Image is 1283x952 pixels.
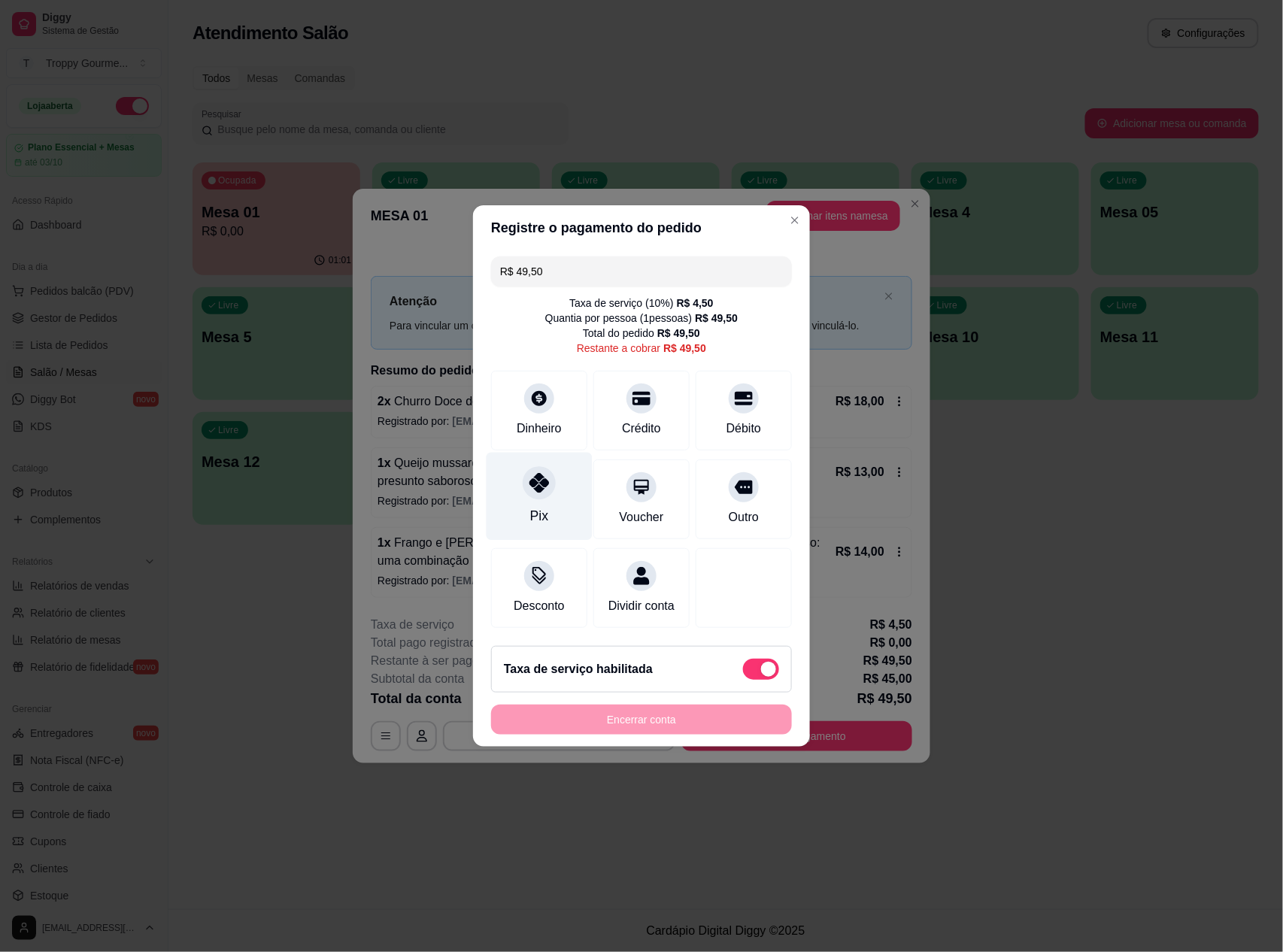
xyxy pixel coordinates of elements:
[583,326,700,341] div: Total do pedido
[504,660,653,678] h2: Taxa de serviço habilitada
[677,296,714,311] div: R$ 4,50
[622,420,661,438] div: Crédito
[530,506,548,526] div: Pix
[657,326,700,341] div: R$ 49,50
[663,341,706,356] div: R$ 49,50
[517,420,562,438] div: Dinheiro
[783,208,807,232] button: Close
[569,296,714,311] div: Taxa de serviço ( 10 %)
[577,341,706,356] div: Restante a cobrar
[726,420,761,438] div: Débito
[608,597,675,615] div: Dividir conta
[500,256,783,287] input: Ex.: hambúrguer de cordeiro
[514,597,565,615] div: Desconto
[729,508,759,526] div: Outro
[473,205,810,250] header: Registre o pagamento do pedido
[620,508,664,526] div: Voucher
[695,311,738,326] div: R$ 49,50
[545,311,738,326] div: Quantia por pessoa ( 1 pessoas)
